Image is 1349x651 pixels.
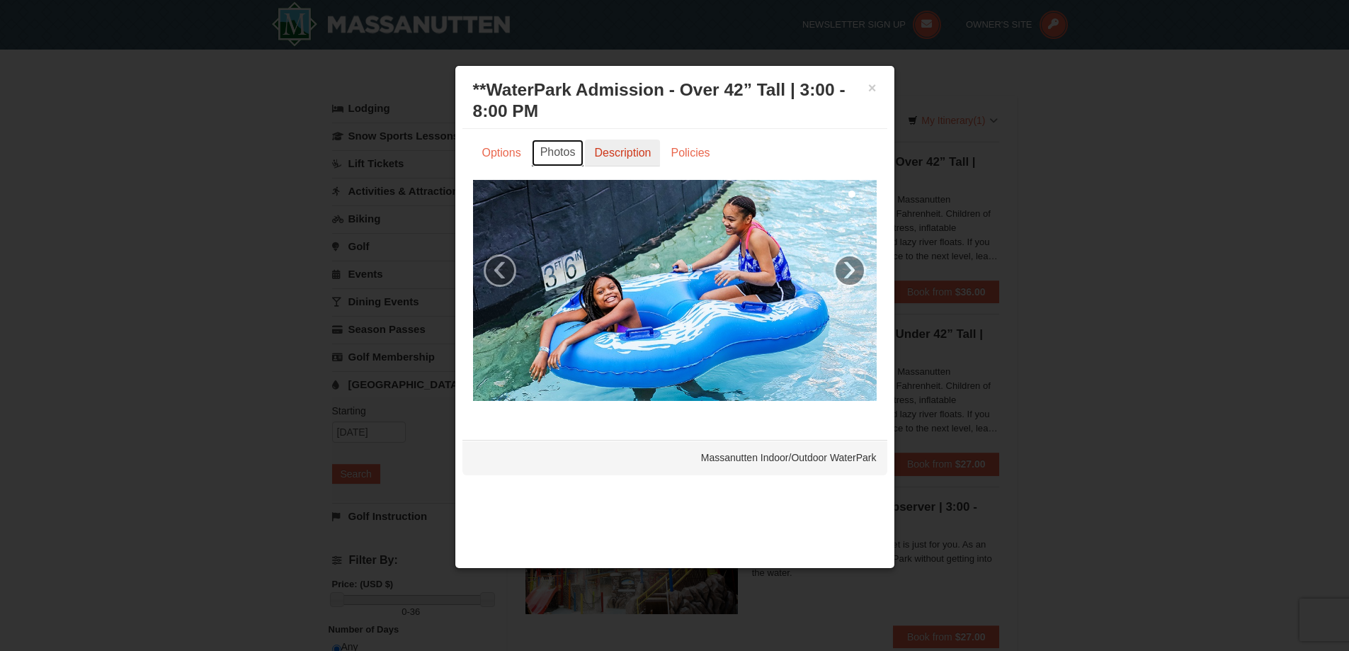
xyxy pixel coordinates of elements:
[473,140,530,166] a: Options
[532,140,584,166] a: Photos
[484,254,516,287] a: ‹
[473,79,877,122] h3: **WaterPark Admission - Over 42” Tall | 3:00 - 8:00 PM
[473,180,877,401] img: 6619917-1058-293f39d8.jpg
[661,140,719,166] a: Policies
[585,140,660,166] a: Description
[833,254,866,287] a: ›
[462,440,887,475] div: Massanutten Indoor/Outdoor WaterPark
[868,81,877,95] button: ×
